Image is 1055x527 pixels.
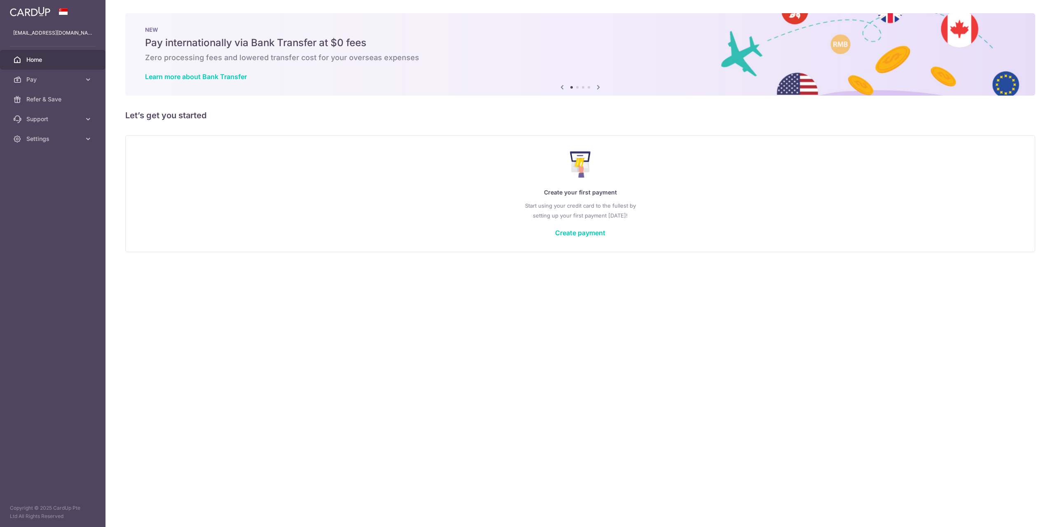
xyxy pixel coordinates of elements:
[570,151,591,178] img: Make Payment
[142,201,1018,220] p: Start using your credit card to the fullest by setting up your first payment [DATE]!
[125,109,1035,122] h5: Let’s get you started
[145,73,247,81] a: Learn more about Bank Transfer
[145,26,1015,33] p: NEW
[13,29,92,37] p: [EMAIL_ADDRESS][DOMAIN_NAME]
[26,95,81,103] span: Refer & Save
[26,75,81,84] span: Pay
[142,187,1018,197] p: Create your first payment
[10,7,50,16] img: CardUp
[26,115,81,123] span: Support
[145,36,1015,49] h5: Pay internationally via Bank Transfer at $0 fees
[26,135,81,143] span: Settings
[145,53,1015,63] h6: Zero processing fees and lowered transfer cost for your overseas expenses
[26,56,81,64] span: Home
[555,229,605,237] a: Create payment
[125,13,1035,96] img: Bank transfer banner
